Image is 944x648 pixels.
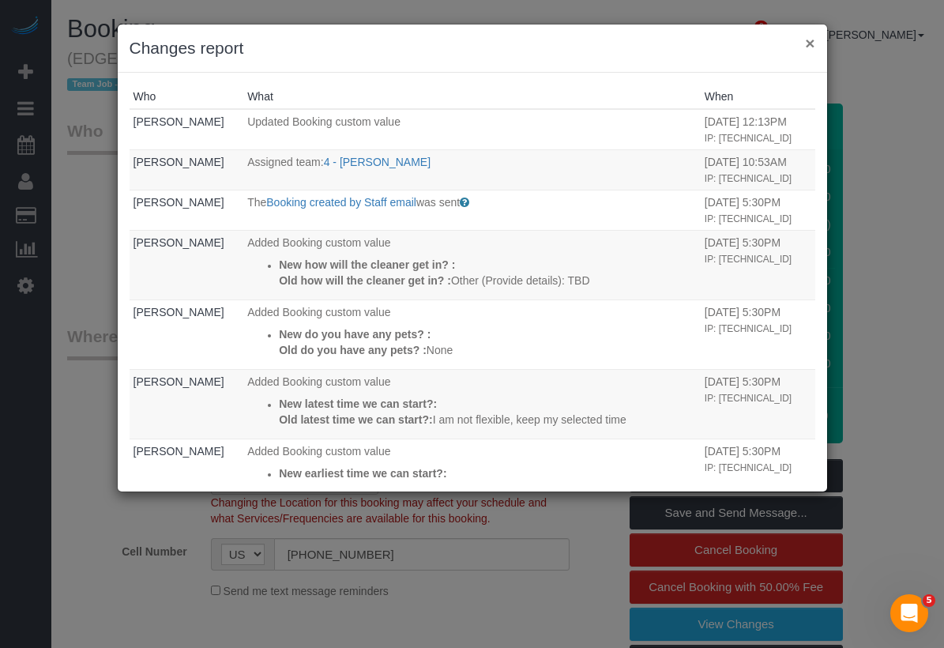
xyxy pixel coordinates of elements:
[243,149,701,190] td: What
[701,85,815,109] th: When
[266,196,416,209] a: Booking created by Staff email
[130,36,815,60] h3: Changes report
[247,445,390,458] span: Added Booking custom value
[324,156,431,168] a: 4 - [PERSON_NAME]
[701,439,815,508] td: When
[130,109,244,149] td: Who
[279,258,455,271] strong: New how will the cleaner get in? :
[279,342,697,358] p: None
[134,236,224,249] a: [PERSON_NAME]
[705,462,792,473] small: IP: [TECHNICAL_ID]
[279,274,451,287] strong: Old how will the cleaner get in? :
[130,190,244,230] td: Who
[279,467,446,480] strong: New earliest time we can start?:
[701,190,815,230] td: When
[134,196,224,209] a: [PERSON_NAME]
[705,173,792,184] small: IP: [TECHNICAL_ID]
[279,412,697,428] p: I am not flexible, keep my selected time
[243,109,701,149] td: What
[247,306,390,318] span: Added Booking custom value
[130,230,244,300] td: Who
[416,196,460,209] span: was sent
[130,85,244,109] th: Who
[247,156,324,168] span: Assigned team:
[130,369,244,439] td: Who
[243,369,701,439] td: What
[130,439,244,508] td: Who
[701,300,815,369] td: When
[134,115,224,128] a: [PERSON_NAME]
[805,35,814,51] button: ×
[130,300,244,369] td: Who
[134,156,224,168] a: [PERSON_NAME]
[279,413,433,426] strong: Old latest time we can start?:
[701,149,815,190] td: When
[279,328,431,341] strong: New do you have any pets? :
[243,190,701,230] td: What
[890,594,928,632] iframe: Intercom live chat
[134,375,224,388] a: [PERSON_NAME]
[134,445,224,458] a: [PERSON_NAME]
[279,397,437,410] strong: New latest time we can start?:
[705,133,792,144] small: IP: [TECHNICAL_ID]
[279,273,697,288] p: Other (Provide details): TBD
[134,306,224,318] a: [PERSON_NAME]
[705,213,792,224] small: IP: [TECHNICAL_ID]
[705,323,792,334] small: IP: [TECHNICAL_ID]
[243,85,701,109] th: What
[130,149,244,190] td: Who
[247,375,390,388] span: Added Booking custom value
[705,393,792,404] small: IP: [TECHNICAL_ID]
[247,236,390,249] span: Added Booking custom value
[279,344,427,356] strong: Old do you have any pets? :
[243,439,701,508] td: What
[247,196,266,209] span: The
[701,109,815,149] td: When
[243,230,701,300] td: What
[923,594,935,607] span: 5
[701,230,815,300] td: When
[118,24,827,492] sui-modal: Changes report
[701,369,815,439] td: When
[247,115,401,128] span: Updated Booking custom value
[705,254,792,265] small: IP: [TECHNICAL_ID]
[243,300,701,369] td: What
